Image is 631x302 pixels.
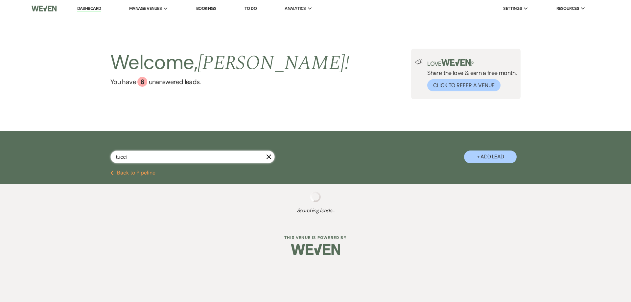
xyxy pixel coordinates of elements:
p: Love ? [427,59,517,67]
a: Bookings [196,6,217,11]
img: weven-logo-green.svg [441,59,471,66]
img: Weven Logo [291,238,340,261]
span: [PERSON_NAME] ! [198,48,349,78]
button: + Add Lead [464,151,517,163]
div: Share the love & earn a free month. [423,59,517,91]
span: Settings [503,5,522,12]
a: To Do [245,6,257,11]
input: Search by name, event date, email address or phone number [110,151,275,163]
span: Searching leads... [32,207,599,215]
button: Click to Refer a Venue [427,79,501,91]
div: 6 [137,77,147,87]
span: Analytics [285,5,306,12]
img: Weven Logo [32,2,57,15]
span: Resources [556,5,579,12]
img: loading spinner [310,192,321,202]
h2: Welcome, [110,49,349,77]
a: Dashboard [77,6,101,12]
span: Manage Venues [129,5,162,12]
button: Back to Pipeline [110,170,155,175]
img: loud-speaker-illustration.svg [415,59,423,64]
a: You have 6 unanswered leads. [110,77,349,87]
